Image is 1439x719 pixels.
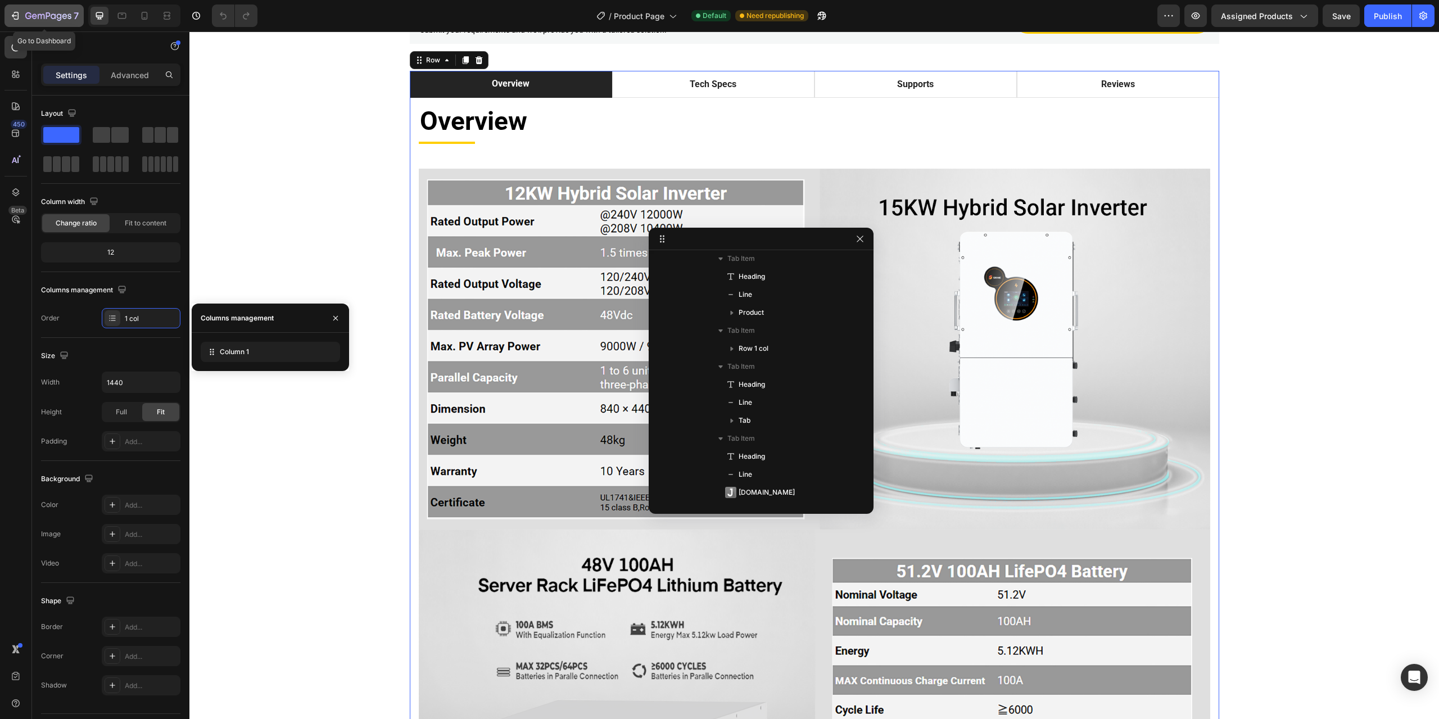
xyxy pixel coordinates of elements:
div: Row [234,24,253,34]
div: Columns management [41,283,129,298]
div: Publish [1374,10,1402,22]
div: 1 col [125,314,178,324]
div: Color [41,500,58,510]
span: Product Page [614,10,664,22]
p: Reviews [912,46,945,60]
div: Column width [41,195,101,210]
span: Heading [739,451,765,462]
div: Shape [41,594,77,609]
div: Layout [41,106,79,121]
p: Supports [708,46,744,60]
div: Beta [8,206,27,215]
span: Tab Item [727,361,755,372]
div: Background [41,472,96,487]
span: Tab Item [727,325,755,336]
div: Add... [125,559,178,569]
p: Overview [302,46,340,59]
div: Width [41,377,60,387]
h2: Overview [229,75,1021,103]
span: Default [703,11,726,21]
span: Tab Item [727,433,755,444]
div: Border [41,622,63,632]
span: Full [116,407,127,417]
span: Save [1332,11,1351,21]
div: Padding [41,436,67,446]
span: Tab [739,415,750,426]
img: Judge.me [725,487,736,498]
p: Settings [56,69,87,81]
div: Shadow [41,680,67,690]
div: Height [41,407,62,417]
div: Image [41,529,61,539]
span: Line [739,397,752,408]
span: Heading [739,379,765,390]
span: Line [739,289,752,300]
div: Add... [125,622,178,632]
span: Fit [157,407,165,417]
div: Open Intercom Messenger [1401,664,1428,691]
span: Product [739,307,764,318]
div: Size [41,349,71,364]
div: Corner [41,651,64,661]
span: Tab Item [727,253,755,264]
button: Assigned Products [1211,4,1318,27]
button: 7 [4,4,84,27]
p: Advanced [111,69,149,81]
span: Heading [739,271,765,282]
div: Order [41,313,60,323]
div: Undo/Redo [212,4,257,27]
p: Row [55,40,150,53]
span: Row 1 col [739,343,768,354]
div: Add... [125,652,178,662]
span: Assigned Products [1221,10,1293,22]
div: Add... [125,530,178,540]
span: Column 1 [220,347,249,357]
span: / [609,10,612,22]
div: Video [41,558,59,568]
span: Line [739,469,752,480]
span: Fit to content [125,218,166,228]
div: 12 [43,245,178,260]
div: Columns management [201,313,274,323]
iframe: Design area [189,31,1439,719]
div: Add... [125,500,178,510]
div: 450 [11,120,27,129]
input: Auto [102,372,180,392]
p: 7 [74,9,79,22]
div: Add... [125,681,178,691]
button: Save [1323,4,1360,27]
div: Add... [125,437,178,447]
p: Tech Specs [500,46,547,60]
span: [DOMAIN_NAME] [739,487,795,498]
span: Need republishing [746,11,804,21]
button: Publish [1364,4,1411,27]
span: Change ratio [56,218,97,228]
